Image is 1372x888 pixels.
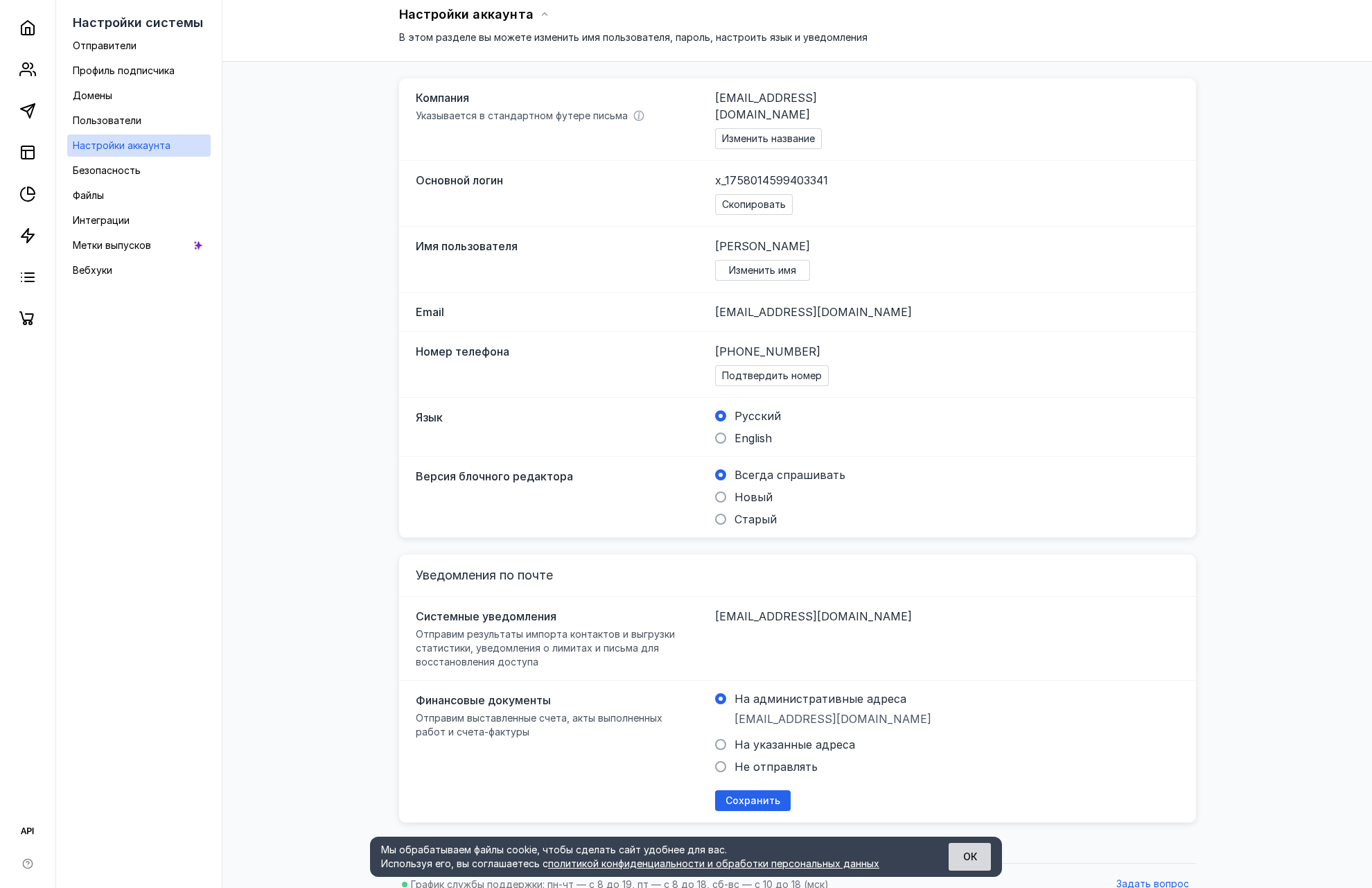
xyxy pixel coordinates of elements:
a: Безопасность [67,159,211,182]
span: Интеграции [73,214,130,226]
a: Отправители [67,35,211,57]
span: Язык [416,410,443,424]
a: Вебхуки [67,259,211,281]
span: Отправим результаты импорта контактов и выгрузки статистики, уведомления о лимитах и письма для в... [416,628,675,668]
span: Отправим выставленные счета, акты выполненных работ и счета-фактуры [416,712,662,738]
span: Русский [735,409,781,423]
span: Изменить название [722,133,815,145]
span: Вебхуки [73,264,112,276]
span: [PHONE_NUMBER] [715,343,820,360]
span: Настройки аккаунта [399,7,534,21]
span: Метки выпусков [73,239,151,251]
a: Домены [67,85,211,107]
span: Не отправлять [735,760,818,774]
span: Домены [73,89,112,101]
span: Новый [735,490,773,504]
span: [EMAIL_ADDRESS][DOMAIN_NAME] [715,609,912,623]
span: В этом разделе вы можете изменить имя пользователя, пароль, настроить язык и уведомления [399,31,868,43]
a: политикой конфиденциальности и обработки персональных данных [548,857,879,869]
span: [EMAIL_ADDRESS][DOMAIN_NAME] [715,305,912,319]
a: Настройки аккаунта [67,134,211,157]
span: Настройки системы [73,15,203,30]
span: Подтвердить номер [722,370,822,382]
a: Профиль подписчика [67,60,211,82]
span: English [735,431,772,445]
span: Изменить имя [729,265,796,277]
a: Метки выпусков [67,234,211,256]
a: Интеграции [67,209,211,232]
button: ОК [949,843,991,871]
span: x_1758014599403341 [715,172,828,189]
a: Пользователи [67,110,211,132]
button: Подтвердить номер [715,365,829,386]
span: Всегда спрашивать [735,468,845,482]
button: Скопировать [715,194,793,215]
span: Настройки аккаунта [73,139,170,151]
span: [EMAIL_ADDRESS][DOMAIN_NAME] [715,91,817,121]
span: Имя пользователя [416,239,518,253]
div: Мы обрабатываем файлы cookie, чтобы сделать сайт удобнее для вас. Используя его, вы соглашаетесь c [381,843,915,871]
button: Изменить название [715,128,822,149]
span: [EMAIL_ADDRESS][DOMAIN_NAME] [735,712,931,726]
span: На указанные адреса [735,738,855,751]
button: Сохранить [715,790,791,811]
span: Скопировать [722,199,786,211]
span: Старый [735,512,777,526]
span: Профиль подписчика [73,64,175,76]
button: Изменить имя [715,260,810,281]
span: На административные адреса [735,692,906,706]
span: Email [416,305,444,319]
span: Безопасность [73,164,141,176]
span: Отправители [73,40,137,51]
span: Номер телефона [416,345,509,358]
span: Указывается в стандартном футере письма [416,110,628,121]
span: Системные уведомления [416,609,556,623]
span: Пользователи [73,114,141,126]
span: Финансовые документы [416,693,551,707]
span: Версия блочного редактора [416,469,573,483]
span: Основной логин [416,173,503,187]
span: Сохранить [725,795,780,807]
span: Компания [416,91,469,105]
span: Уведомления по почте [416,568,553,582]
span: Файлы [73,189,104,201]
span: [PERSON_NAME] [715,239,810,253]
a: Файлы [67,184,211,207]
